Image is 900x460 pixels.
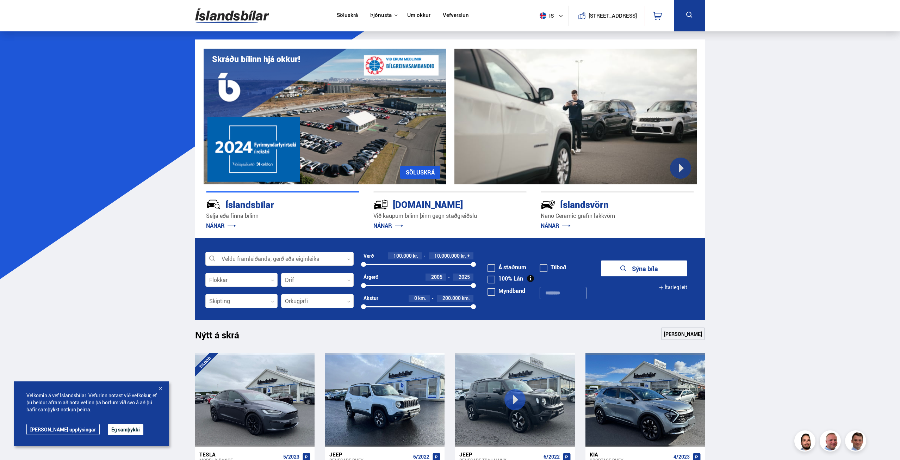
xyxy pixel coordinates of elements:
a: [PERSON_NAME] [661,327,705,340]
a: Um okkur [407,12,430,19]
p: Við kaupum bílinn þinn gegn staðgreiðslu [373,212,527,220]
span: kr. [413,253,418,259]
span: 6/2022 [544,454,560,460]
span: 200.000 [442,295,461,301]
span: + [467,253,470,259]
a: NÁNAR [373,222,403,229]
img: nhp88E3Fdnt1Opn2.png [795,431,817,453]
div: Jeep [329,451,410,458]
div: [DOMAIN_NAME] [373,198,502,210]
img: svg+xml;base64,PHN2ZyB4bWxucz0iaHR0cDovL3d3dy53My5vcmcvMjAwMC9zdmciIHdpZHRoPSI1MTIiIGhlaWdodD0iNT... [540,12,546,19]
div: Kia [590,451,671,458]
div: Íslandsvörn [541,198,669,210]
span: km. [418,295,426,301]
button: Ég samþykki [108,424,143,435]
span: 4/2023 [674,454,690,460]
span: 2025 [459,274,470,280]
img: tr5P-W3DuiFaO7aO.svg [373,197,388,212]
button: Sýna bíla [601,260,687,276]
img: eKx6w-_Home_640_.png [204,49,446,184]
a: SÖLUSKRÁ [400,166,440,179]
p: Selja eða finna bílinn [206,212,359,220]
span: km. [462,295,470,301]
label: Á staðnum [488,264,526,270]
div: Íslandsbílar [206,198,334,210]
h1: Nýtt á skrá [195,330,252,344]
span: 100.000 [393,252,412,259]
button: Þjónusta [370,12,392,19]
button: [STREET_ADDRESS] [591,13,634,19]
a: Söluskrá [337,12,358,19]
a: [PERSON_NAME] upplýsingar [26,424,100,435]
span: 6/2022 [413,454,429,460]
h1: Skráðu bílinn hjá okkur! [212,54,300,64]
div: Jeep [459,451,540,458]
p: Nano Ceramic grafín lakkvörn [541,212,694,220]
span: 0 [414,295,417,301]
div: Verð [364,253,374,259]
img: G0Ugv5HjCgRt.svg [195,4,269,27]
img: FbJEzSuNWCJXmdc-.webp [846,431,867,453]
a: [STREET_ADDRESS] [572,6,641,26]
a: NÁNAR [541,222,571,229]
span: 10.000.000 [434,252,460,259]
label: 100% Lán [488,276,523,281]
a: NÁNAR [206,222,236,229]
span: kr. [461,253,466,259]
a: Vefverslun [443,12,469,19]
span: is [537,12,554,19]
label: Myndband [488,288,525,294]
div: Árgerð [364,274,378,280]
span: 5/2023 [283,454,299,460]
img: siFngHWaQ9KaOqBr.png [821,431,842,453]
img: JRvxyua_JYH6wB4c.svg [206,197,221,212]
div: Akstur [364,295,378,301]
span: Velkomin á vef Íslandsbílar. Vefurinn notast við vefkökur, ef þú heldur áfram að nota vefinn þá h... [26,392,157,413]
div: Tesla [199,451,280,458]
button: Ítarleg leit [659,280,687,295]
img: -Svtn6bYgwAsiwNX.svg [541,197,555,212]
label: Tilboð [540,264,566,270]
span: 2005 [431,274,442,280]
button: is [537,5,569,26]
